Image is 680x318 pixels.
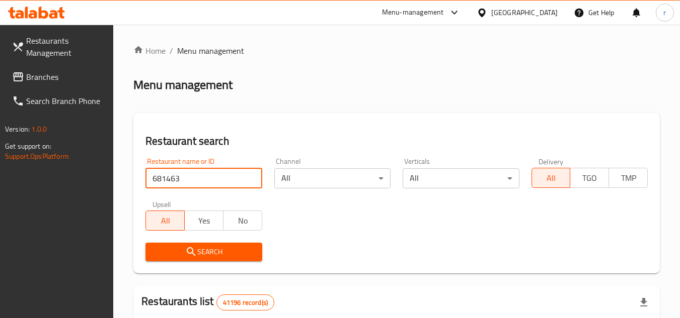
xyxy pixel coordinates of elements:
[141,294,274,310] h2: Restaurants list
[153,200,171,207] label: Upsell
[574,171,605,185] span: TGO
[216,294,274,310] div: Total records count
[536,171,567,185] span: All
[133,45,166,57] a: Home
[274,168,391,188] div: All
[217,298,274,307] span: 41196 record(s)
[632,290,656,314] div: Export file
[145,243,262,261] button: Search
[177,45,244,57] span: Menu management
[532,168,571,188] button: All
[26,71,106,83] span: Branches
[613,171,644,185] span: TMP
[382,7,444,19] div: Menu-management
[5,140,51,153] span: Get support on:
[145,210,185,231] button: All
[228,214,258,228] span: No
[491,7,558,18] div: [GEOGRAPHIC_DATA]
[184,210,223,231] button: Yes
[663,7,666,18] span: r
[4,89,114,113] a: Search Branch Phone
[26,95,106,107] span: Search Branch Phone
[4,65,114,89] a: Branches
[26,35,106,59] span: Restaurants Management
[145,168,262,188] input: Search for restaurant name or ID..
[5,150,69,163] a: Support.OpsPlatform
[133,45,660,57] nav: breadcrumb
[539,158,564,165] label: Delivery
[150,214,181,228] span: All
[4,29,114,65] a: Restaurants Management
[5,123,30,136] span: Version:
[145,134,648,149] h2: Restaurant search
[403,168,519,188] div: All
[133,77,233,93] h2: Menu management
[570,168,609,188] button: TGO
[154,246,254,258] span: Search
[189,214,219,228] span: Yes
[31,123,47,136] span: 1.0.0
[609,168,648,188] button: TMP
[170,45,173,57] li: /
[223,210,262,231] button: No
